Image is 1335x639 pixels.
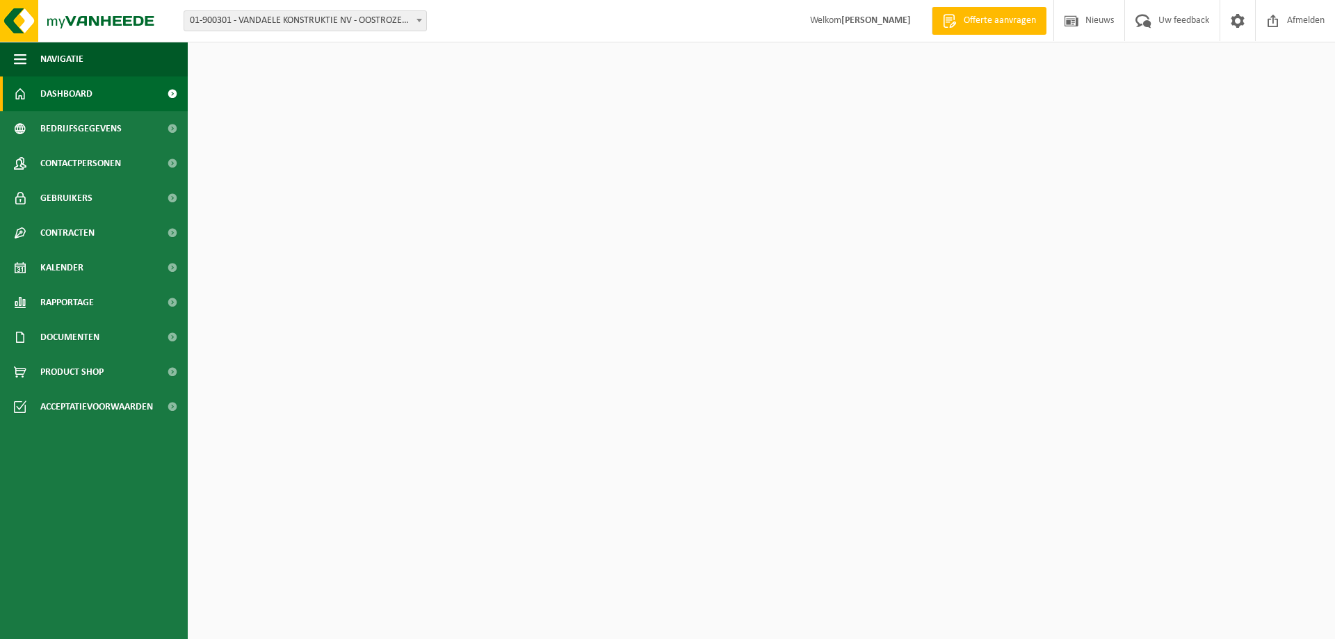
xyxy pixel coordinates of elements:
span: 01-900301 - VANDAELE KONSTRUKTIE NV - OOSTROZEBEKE [184,11,426,31]
span: Bedrijfsgegevens [40,111,122,146]
span: Dashboard [40,76,92,111]
span: Kalender [40,250,83,285]
span: Offerte aanvragen [960,14,1039,28]
span: 01-900301 - VANDAELE KONSTRUKTIE NV - OOSTROZEBEKE [184,10,427,31]
span: Product Shop [40,355,104,389]
span: Contracten [40,216,95,250]
span: Acceptatievoorwaarden [40,389,153,424]
span: Contactpersonen [40,146,121,181]
span: Gebruikers [40,181,92,216]
span: Rapportage [40,285,94,320]
a: Offerte aanvragen [932,7,1046,35]
span: Documenten [40,320,99,355]
strong: [PERSON_NAME] [841,15,911,26]
span: Navigatie [40,42,83,76]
